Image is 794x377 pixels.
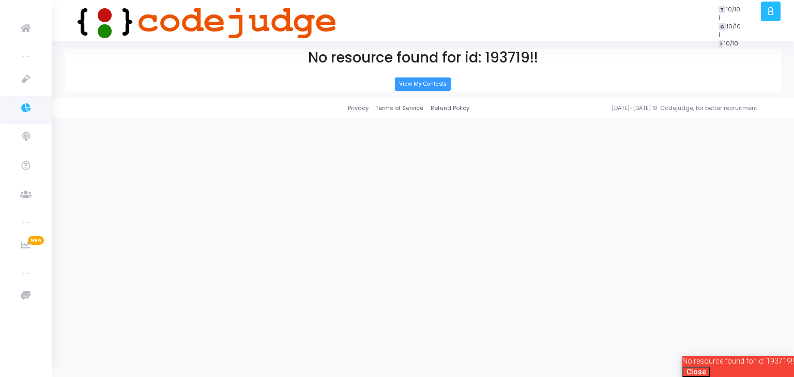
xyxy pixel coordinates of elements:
[719,13,720,22] span: |
[431,104,469,113] a: Refund Policy
[348,104,369,113] a: Privacy
[469,104,781,113] div: [DATE]-[DATE] © Codejudge, for better recruitment.
[719,30,720,39] span: |
[65,3,337,39] img: logo
[727,22,741,30] span: 10/10
[375,104,423,113] a: Terms of Service
[726,5,740,13] span: 10/10
[719,23,726,30] span: C
[28,236,44,245] span: New
[395,77,451,91] a: View My Contests
[719,6,725,13] span: T
[682,357,794,365] span: No resource found for id: 193719!!
[686,368,706,376] span: Close
[682,367,710,377] button: Close
[719,40,723,48] span: I
[308,49,538,66] h1: No resource found for id: 193719!!
[724,39,738,48] span: 10/10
